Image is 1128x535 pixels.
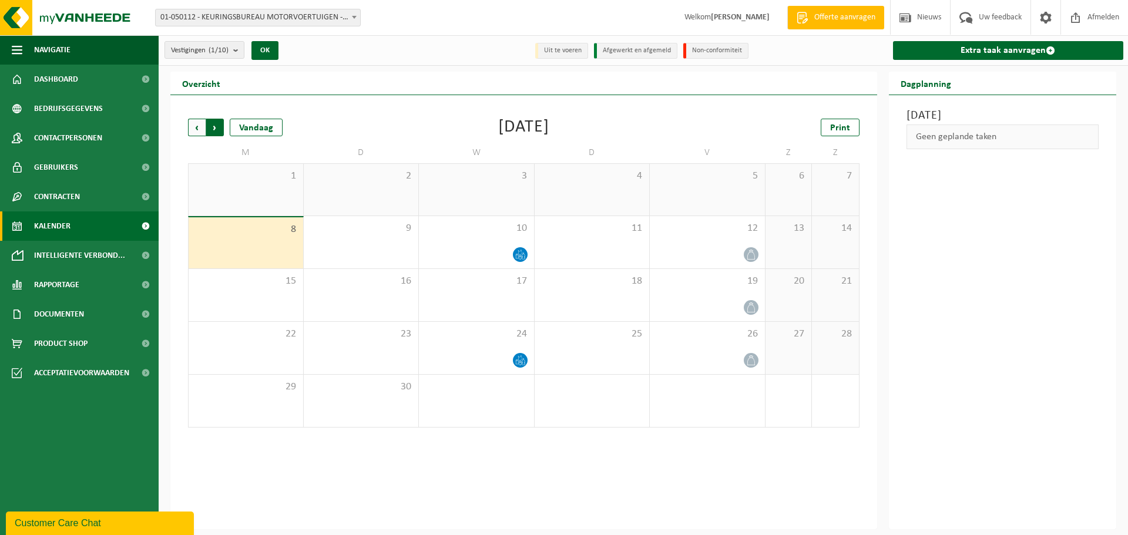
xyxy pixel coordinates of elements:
span: 01-050112 - KEURINGSBUREAU MOTORVOERTUIGEN - OOSTENDE [155,9,361,26]
li: Afgewerkt en afgemeld [594,43,677,59]
span: 27 [771,328,806,341]
span: 30 [310,381,413,393]
span: Contactpersonen [34,123,102,153]
span: 24 [425,328,528,341]
span: 28 [818,328,852,341]
span: Intelligente verbond... [34,241,125,270]
span: 01-050112 - KEURINGSBUREAU MOTORVOERTUIGEN - OOSTENDE [156,9,360,26]
span: 10 [425,222,528,235]
h2: Dagplanning [889,72,963,95]
span: 12 [656,222,759,235]
span: 4 [540,170,644,183]
td: M [188,142,304,163]
iframe: chat widget [6,509,196,535]
span: 13 [771,222,806,235]
span: 8 [194,223,297,236]
span: 7 [818,170,852,183]
td: Z [766,142,813,163]
span: Product Shop [34,329,88,358]
span: Navigatie [34,35,70,65]
span: Dashboard [34,65,78,94]
span: 15 [194,275,297,288]
span: 3 [425,170,528,183]
span: 19 [656,275,759,288]
span: 22 [194,328,297,341]
div: Geen geplande taken [907,125,1099,149]
span: 21 [818,275,852,288]
span: 26 [656,328,759,341]
span: Offerte aanvragen [811,12,878,23]
td: W [419,142,535,163]
button: OK [251,41,278,60]
span: 2 [310,170,413,183]
h2: Overzicht [170,72,232,95]
td: Z [812,142,859,163]
a: Extra taak aanvragen [893,41,1124,60]
span: Rapportage [34,270,79,300]
span: 25 [540,328,644,341]
span: 17 [425,275,528,288]
div: Vandaag [230,119,283,136]
h3: [DATE] [907,107,1099,125]
a: Offerte aanvragen [787,6,884,29]
span: Vorige [188,119,206,136]
span: 6 [771,170,806,183]
span: 23 [310,328,413,341]
td: D [535,142,650,163]
span: Vestigingen [171,42,229,59]
span: Kalender [34,211,70,241]
span: 20 [771,275,806,288]
span: Acceptatievoorwaarden [34,358,129,388]
span: 14 [818,222,852,235]
span: Volgende [206,119,224,136]
li: Non-conformiteit [683,43,748,59]
span: Contracten [34,182,80,211]
span: 9 [310,222,413,235]
span: 29 [194,381,297,393]
li: Uit te voeren [535,43,588,59]
count: (1/10) [209,46,229,54]
div: [DATE] [498,119,549,136]
span: 1 [194,170,297,183]
strong: [PERSON_NAME] [711,13,770,22]
td: D [304,142,419,163]
span: 16 [310,275,413,288]
a: Print [821,119,860,136]
td: V [650,142,766,163]
span: 11 [540,222,644,235]
span: 18 [540,275,644,288]
span: Print [830,123,850,133]
span: Gebruikers [34,153,78,182]
button: Vestigingen(1/10) [164,41,244,59]
span: Documenten [34,300,84,329]
span: 5 [656,170,759,183]
span: Bedrijfsgegevens [34,94,103,123]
